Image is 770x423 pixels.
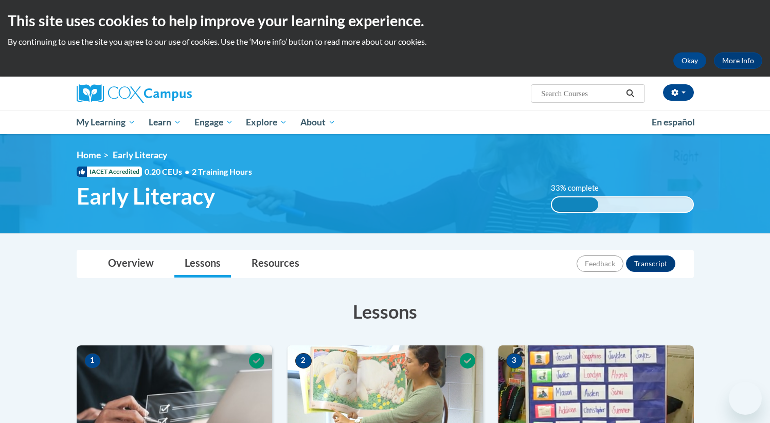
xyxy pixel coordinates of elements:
[663,84,694,101] button: Account Settings
[8,10,762,31] h2: This site uses cookies to help improve your learning experience.
[142,111,188,134] a: Learn
[626,255,675,272] button: Transcript
[552,197,598,212] div: 33% complete
[113,150,167,160] span: Early Literacy
[174,250,231,278] a: Lessons
[77,150,101,160] a: Home
[194,116,233,128] span: Engage
[645,112,702,133] a: En español
[77,182,215,210] span: Early Literacy
[540,87,622,100] input: Search Courses
[70,111,142,134] a: My Learning
[652,117,695,127] span: En español
[246,116,287,128] span: Explore
[61,111,709,134] div: Main menu
[84,353,101,369] span: 1
[188,111,240,134] a: Engage
[506,353,523,369] span: 3
[8,36,762,47] p: By continuing to use the site you agree to our use of cookies. Use the ‘More info’ button to read...
[185,167,189,176] span: •
[77,299,694,324] h3: Lessons
[77,84,192,103] img: Cox Campus
[77,84,272,103] a: Cox Campus
[295,353,312,369] span: 2
[145,166,192,177] span: 0.20 CEUs
[241,250,310,278] a: Resources
[577,255,623,272] button: Feedback
[294,111,342,134] a: About
[622,87,638,100] button: Search
[77,167,142,177] span: IACET Accredited
[714,52,762,69] a: More Info
[192,167,252,176] span: 2 Training Hours
[673,52,706,69] button: Okay
[76,116,135,128] span: My Learning
[239,111,294,134] a: Explore
[300,116,335,128] span: About
[98,250,164,278] a: Overview
[551,182,610,194] label: 33% complete
[149,116,181,128] span: Learn
[729,382,762,415] iframe: Button to launch messaging window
